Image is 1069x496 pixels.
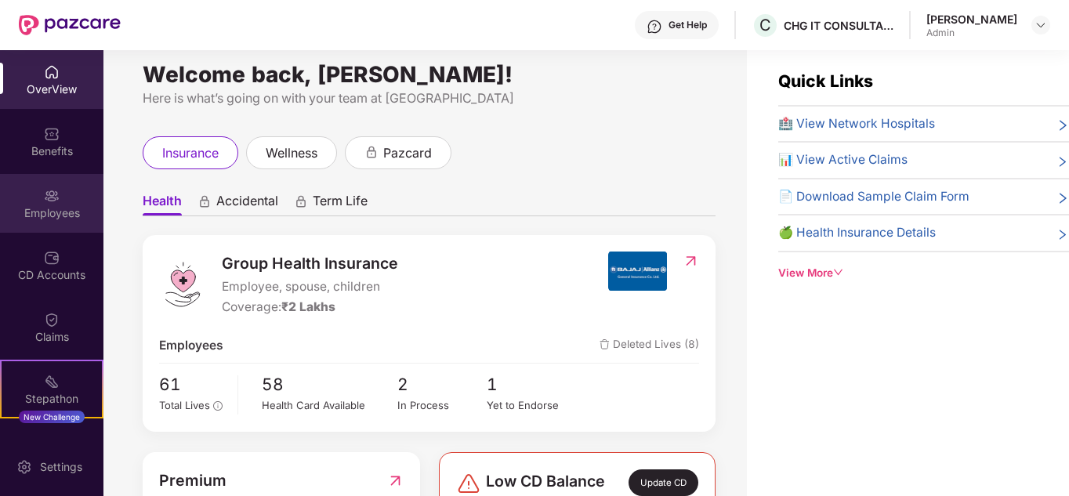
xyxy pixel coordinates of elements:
[35,459,87,475] div: Settings
[1056,154,1069,169] span: right
[759,16,771,34] span: C
[197,194,212,208] div: animation
[364,145,379,159] div: animation
[778,223,936,242] span: 🍏 Health Insurance Details
[778,114,935,133] span: 🏥 View Network Hospitals
[16,459,32,475] img: svg+xml;base64,PHN2ZyBpZD0iU2V0dGluZy0yMHgyMCIgeG1sbnM9Imh0dHA6Ly93d3cudzMub3JnLzIwMDAvc3ZnIiB3aW...
[383,143,432,163] span: pazcard
[629,469,698,496] div: Update CD
[784,18,893,33] div: CHG IT CONSULTANCY PRIVATE LIMITED
[487,371,577,397] span: 1
[397,371,487,397] span: 2
[162,143,219,163] span: insurance
[44,436,60,451] img: svg+xml;base64,PHN2ZyBpZD0iRW5kb3JzZW1lbnRzIiB4bWxucz0iaHR0cDovL3d3dy53My5vcmcvMjAwMC9zdmciIHdpZH...
[262,371,397,397] span: 58
[222,277,398,296] span: Employee, spouse, children
[44,126,60,142] img: svg+xml;base64,PHN2ZyBpZD0iQmVuZWZpdHMiIHhtbG5zPSJodHRwOi8vd3d3LnczLm9yZy8yMDAwL3N2ZyIgd2lkdGg9Ij...
[1056,118,1069,133] span: right
[44,374,60,389] img: svg+xml;base64,PHN2ZyB4bWxucz0iaHR0cDovL3d3dy53My5vcmcvMjAwMC9zdmciIHdpZHRoPSIyMSIgaGVpZ2h0PSIyMC...
[44,250,60,266] img: svg+xml;base64,PHN2ZyBpZD0iQ0RfQWNjb3VudHMiIGRhdGEtbmFtZT0iQ0QgQWNjb3VudHMiIHhtbG5zPSJodHRwOi8vd3...
[600,339,610,349] img: deleteIcon
[778,71,873,91] span: Quick Links
[216,193,278,215] span: Accidental
[778,187,969,206] span: 📄 Download Sample Claim Form
[294,194,308,208] div: animation
[143,89,716,108] div: Here is what’s going on with your team at [GEOGRAPHIC_DATA]
[19,15,121,35] img: New Pazcare Logo
[778,265,1069,281] div: View More
[1056,226,1069,242] span: right
[19,411,85,423] div: New Challenge
[143,193,182,215] span: Health
[397,397,487,414] div: In Process
[222,298,398,317] div: Coverage:
[262,397,397,414] div: Health Card Available
[487,397,577,414] div: Yet to Endorse
[647,19,662,34] img: svg+xml;base64,PHN2ZyBpZD0iSGVscC0zMngzMiIgeG1sbnM9Imh0dHA6Ly93d3cudzMub3JnLzIwMDAvc3ZnIiB3aWR0aD...
[266,143,317,163] span: wellness
[683,253,699,269] img: RedirectIcon
[143,68,716,81] div: Welcome back, [PERSON_NAME]!
[926,27,1017,39] div: Admin
[456,471,481,496] img: svg+xml;base64,PHN2ZyBpZD0iRGFuZ2VyLTMyeDMyIiB4bWxucz0iaHR0cDovL3d3dy53My5vcmcvMjAwMC9zdmciIHdpZH...
[833,267,844,278] span: down
[44,64,60,80] img: svg+xml;base64,PHN2ZyBpZD0iSG9tZSIgeG1sbnM9Imh0dHA6Ly93d3cudzMub3JnLzIwMDAvc3ZnIiB3aWR0aD0iMjAiIG...
[1056,190,1069,206] span: right
[600,336,699,355] span: Deleted Lives (8)
[222,252,398,276] span: Group Health Insurance
[1035,19,1047,31] img: svg+xml;base64,PHN2ZyBpZD0iRHJvcGRvd24tMzJ4MzIiIHhtbG5zPSJodHRwOi8vd3d3LnczLm9yZy8yMDAwL3N2ZyIgd2...
[281,299,335,314] span: ₹2 Lakhs
[2,391,102,407] div: Stepathon
[44,188,60,204] img: svg+xml;base64,PHN2ZyBpZD0iRW1wbG95ZWVzIiB4bWxucz0iaHR0cDovL3d3dy53My5vcmcvMjAwMC9zdmciIHdpZHRoPS...
[159,399,210,411] span: Total Lives
[213,401,223,411] span: info-circle
[159,336,223,355] span: Employees
[778,150,908,169] span: 📊 View Active Claims
[159,371,226,397] span: 61
[159,469,226,493] span: Premium
[313,193,368,215] span: Term Life
[159,261,206,308] img: logo
[926,12,1017,27] div: [PERSON_NAME]
[669,19,707,31] div: Get Help
[387,469,404,493] img: RedirectIcon
[44,312,60,328] img: svg+xml;base64,PHN2ZyBpZD0iQ2xhaW0iIHhtbG5zPSJodHRwOi8vd3d3LnczLm9yZy8yMDAwL3N2ZyIgd2lkdGg9IjIwIi...
[486,469,605,496] span: Low CD Balance
[608,252,667,291] img: insurerIcon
